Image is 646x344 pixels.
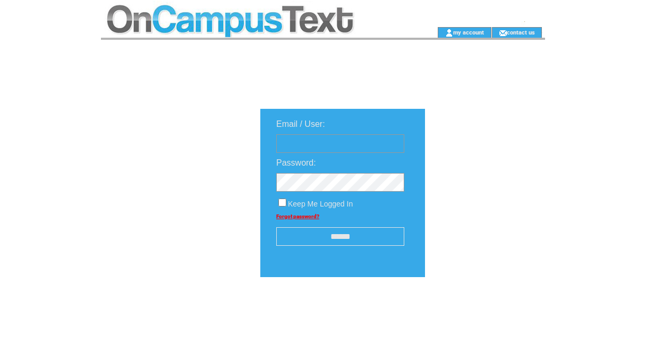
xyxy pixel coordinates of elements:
[456,304,509,317] img: transparent.png;jsessionid=36B2FA0F6B3E2B7ADEE1D83DEAF0025C
[445,29,453,37] img: account_icon.gif;jsessionid=36B2FA0F6B3E2B7ADEE1D83DEAF0025C
[276,213,319,219] a: Forgot password?
[453,29,484,36] a: my account
[288,200,353,208] span: Keep Me Logged In
[507,29,535,36] a: contact us
[499,29,507,37] img: contact_us_icon.gif;jsessionid=36B2FA0F6B3E2B7ADEE1D83DEAF0025C
[276,158,316,167] span: Password:
[276,119,325,128] span: Email / User:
